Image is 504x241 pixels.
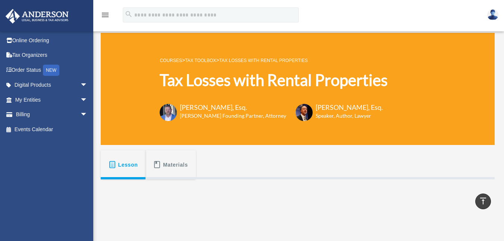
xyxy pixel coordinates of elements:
[316,103,383,112] h3: [PERSON_NAME], Esq.
[160,58,182,63] a: COURSES
[5,33,99,48] a: Online Ordering
[316,112,373,120] h6: Speaker, Author, Lawyer
[180,112,286,120] h6: [PERSON_NAME] Founding Partner, Attorney
[5,62,99,78] a: Order StatusNEW
[479,197,488,206] i: vertical_align_top
[101,13,110,19] a: menu
[125,10,133,18] i: search
[101,10,110,19] i: menu
[219,58,308,63] a: Tax Losses with Rental Properties
[5,78,99,93] a: Digital Productsarrow_drop_down
[80,78,95,93] span: arrow_drop_down
[5,92,99,107] a: My Entitiesarrow_drop_down
[295,104,313,121] img: Scott-Estill-Headshot.png
[5,48,99,63] a: Tax Organizers
[3,9,71,24] img: Anderson Advisors Platinum Portal
[180,103,286,112] h3: [PERSON_NAME], Esq.
[185,58,216,63] a: Tax Toolbox
[118,158,138,172] span: Lesson
[43,65,59,76] div: NEW
[5,107,99,122] a: Billingarrow_drop_down
[80,107,95,123] span: arrow_drop_down
[5,122,99,137] a: Events Calendar
[475,194,491,209] a: vertical_align_top
[163,158,188,172] span: Materials
[160,104,177,121] img: Toby-circle-head.png
[487,9,498,20] img: User Pic
[160,56,388,65] p: > >
[80,92,95,108] span: arrow_drop_down
[160,69,388,91] h1: Tax Losses with Rental Properties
